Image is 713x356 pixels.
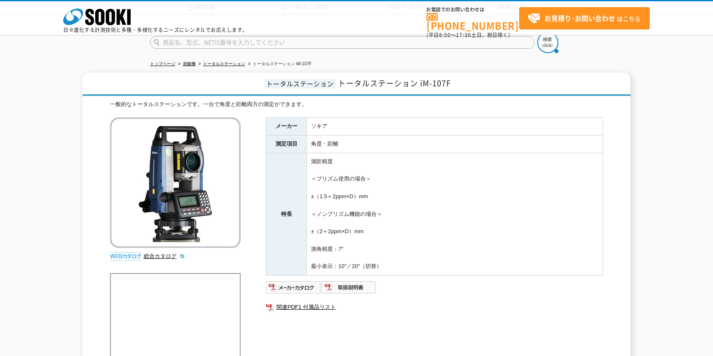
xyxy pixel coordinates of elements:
a: お見積り･お問い合わせはこちら [519,7,650,29]
a: トップページ [150,61,175,66]
img: btn_search.png [537,32,558,53]
td: 測距精度 ＜プリズム使用の場合＞ ±（1.5＋2ppm×D）mm ＜ノンプリズム機能の場合＞ ±（2＋2ppm×D）mm 測角精度：7″ 最小表示：10″／20″（切替） [307,153,603,275]
strong: お見積り･お問い合わせ [544,13,615,23]
td: ソキア [307,118,603,135]
span: トータルステーション [264,79,336,88]
span: 8:50 [439,31,451,39]
img: メーカーカタログ [266,281,321,294]
img: webカタログ [110,252,142,260]
a: 取扱説明書 [321,286,376,292]
th: 測定項目 [266,135,307,153]
img: トータルステーション iM-107F [110,117,241,248]
input: 商品名、型式、NETIS番号を入力してください [150,36,535,49]
p: 日々進化する計測技術と多種・多様化するニーズにレンタルでお応えします。 [63,27,248,32]
span: (平日 ～ 土日、祝日除く) [426,31,510,39]
li: トータルステーション iM-107F [247,60,311,69]
a: トータルステーション [203,61,245,66]
a: メーカーカタログ [266,286,321,292]
span: お電話でのお問い合わせは [426,7,519,12]
span: はこちら [528,12,641,25]
span: トータルステーション iM-107F [338,77,451,89]
div: 一般的なトータルステーションです。一台で角度と距離両方の測定ができます。 [110,100,603,109]
th: 特長 [266,153,307,275]
a: [PHONE_NUMBER] [426,13,519,30]
a: 関連PDF1 付属品リスト [266,302,603,313]
a: 総合カタログ [144,253,185,259]
td: 角度・距離 [307,135,603,153]
span: 17:30 [456,31,471,39]
a: 測量機 [183,61,196,66]
img: 取扱説明書 [321,281,376,294]
th: メーカー [266,118,307,135]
